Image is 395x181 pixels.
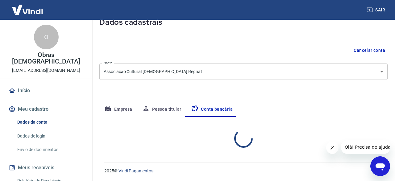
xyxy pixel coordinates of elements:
div: O [34,25,59,49]
iframe: Fechar mensagem [326,142,339,154]
label: Conta [104,61,112,65]
a: Início [7,84,85,97]
button: Sair [365,4,388,16]
button: Pessoa titular [137,102,186,117]
div: Associação Cultural [DEMOGRAPHIC_DATA] Regnat [99,64,388,80]
iframe: Mensagem da empresa [341,140,390,154]
img: Vindi [7,0,48,19]
button: Cancelar conta [351,45,388,56]
h5: Dados cadastrais [99,17,388,27]
span: Olá! Precisa de ajuda? [4,4,52,9]
button: Conta bancária [186,102,238,117]
button: Empresa [99,102,137,117]
p: Obras [DEMOGRAPHIC_DATA] [5,52,87,65]
a: Vindi Pagamentos [118,168,153,173]
a: Envio de documentos [15,143,85,156]
a: Dados da conta [15,116,85,129]
iframe: Botão para abrir a janela de mensagens [370,156,390,176]
p: [EMAIL_ADDRESS][DOMAIN_NAME] [12,67,80,74]
button: Meus recebíveis [7,161,85,175]
p: 2025 © [104,168,380,174]
button: Meu cadastro [7,102,85,116]
a: Dados de login [15,130,85,142]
